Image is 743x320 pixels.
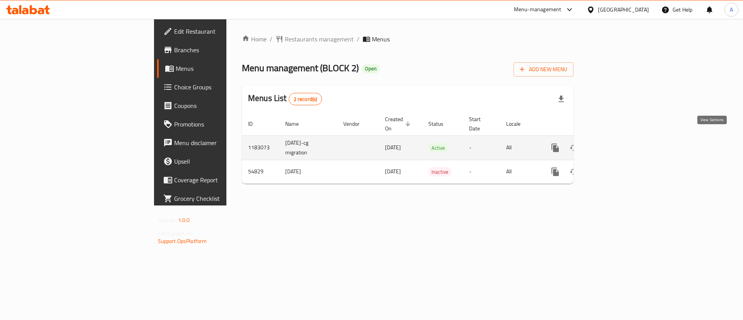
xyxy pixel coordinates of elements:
a: Branches [157,41,278,59]
li: / [357,34,360,44]
span: Add New Menu [520,65,567,74]
button: Change Status [565,163,583,181]
button: more [546,163,565,181]
span: Version: [158,215,177,225]
span: ID [248,119,263,128]
button: Change Status [565,139,583,157]
table: enhanced table [242,112,627,184]
span: [DATE] [385,166,401,176]
span: Active [428,144,448,152]
div: Total records count [289,93,322,105]
span: Created On [385,115,413,133]
td: All [500,135,540,160]
span: Menu disclaimer [174,138,272,147]
span: Edit Restaurant [174,27,272,36]
nav: breadcrumb [242,34,574,44]
span: Name [285,119,309,128]
th: Actions [540,112,627,136]
span: Branches [174,45,272,55]
span: Status [428,119,454,128]
span: Coverage Report [174,175,272,185]
a: Promotions [157,115,278,133]
a: Restaurants management [276,34,354,44]
div: Export file [552,90,570,108]
span: Locale [506,119,531,128]
span: 2 record(s) [289,96,322,103]
a: Menus [157,59,278,78]
a: Choice Groups [157,78,278,96]
td: [DATE]-cg migration [279,135,337,160]
button: more [546,139,565,157]
span: Promotions [174,120,272,129]
span: Menus [372,34,390,44]
span: Open [362,65,380,72]
h2: Menus List [248,92,322,105]
a: Support.OpsPlatform [158,236,207,246]
span: Start Date [469,115,491,133]
td: All [500,160,540,183]
a: Upsell [157,152,278,171]
a: Coupons [157,96,278,115]
span: 1.0.0 [178,215,190,225]
td: [DATE] [279,160,337,183]
span: Menu management ( BLOCK 2 ) [242,59,359,77]
span: Menus [176,64,272,73]
div: Menu-management [514,5,562,14]
div: [GEOGRAPHIC_DATA] [598,5,649,14]
span: Get support on: [158,228,193,238]
span: Coupons [174,101,272,110]
button: Add New Menu [514,62,574,77]
a: Grocery Checklist [157,189,278,208]
span: Inactive [428,168,452,176]
span: A [730,5,733,14]
span: Choice Groups [174,82,272,92]
div: Open [362,64,380,74]
a: Coverage Report [157,171,278,189]
span: [DATE] [385,142,401,152]
a: Menu disclaimer [157,133,278,152]
td: - [463,160,500,183]
div: Inactive [428,167,452,176]
div: Active [428,143,448,152]
span: Restaurants management [285,34,354,44]
td: - [463,135,500,160]
a: Edit Restaurant [157,22,278,41]
span: Upsell [174,157,272,166]
span: Grocery Checklist [174,194,272,203]
span: Vendor [343,119,370,128]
